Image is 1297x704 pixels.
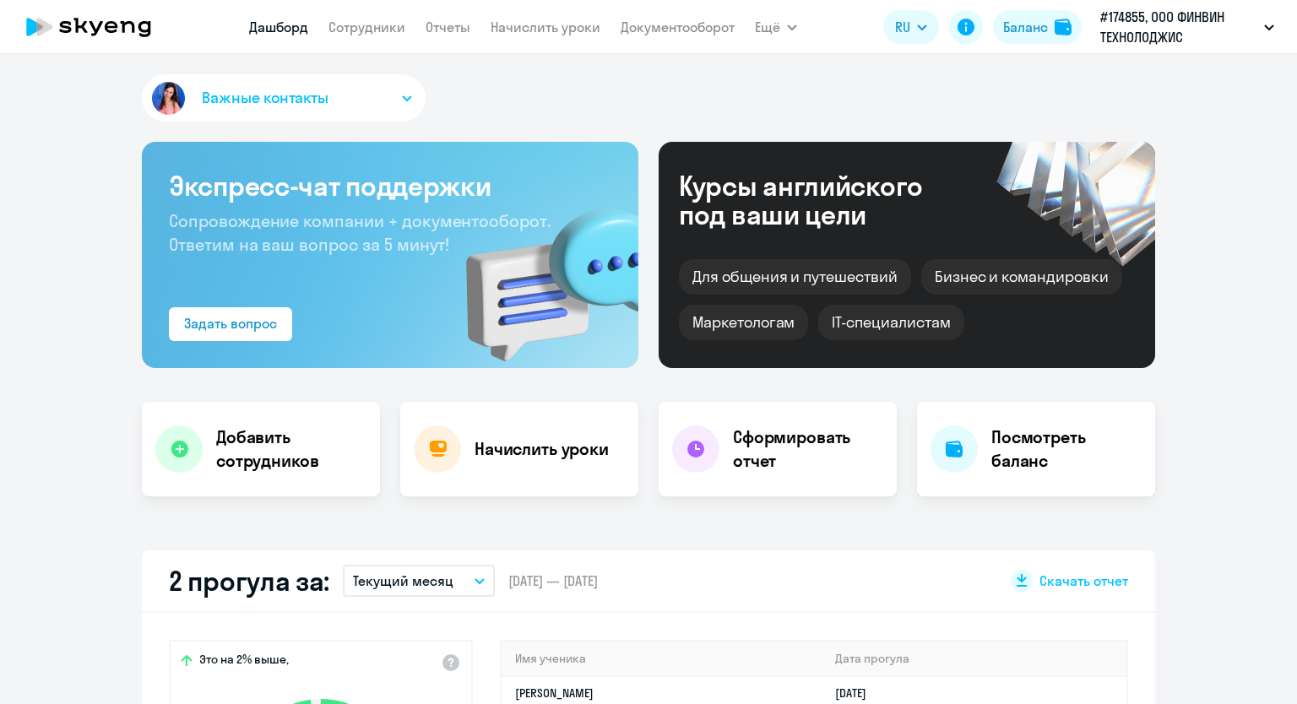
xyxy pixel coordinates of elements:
[1092,7,1283,47] button: #174855, ООО ФИНВИН ТЕХНОЛОДЖИС
[993,10,1082,44] button: Балансbalance
[835,685,880,701] a: [DATE]
[199,652,289,672] span: Это на 2% выше,
[249,19,308,35] a: Дашборд
[755,10,797,44] button: Ещё
[1003,17,1048,37] div: Баланс
[169,169,611,203] h3: Экспресс-чат поддержки
[169,564,329,598] h2: 2 прогула за:
[733,425,883,473] h4: Сформировать отчет
[169,210,551,255] span: Сопровождение компании + документооборот. Ответим на ваш вопрос за 5 минут!
[895,17,910,37] span: RU
[1055,19,1072,35] img: balance
[343,565,495,597] button: Текущий месяц
[679,171,968,229] div: Курсы английского под ваши цели
[1039,571,1128,590] span: Скачать отчет
[491,19,600,35] a: Начислить уроки
[679,259,911,295] div: Для общения и путешествий
[184,313,277,333] div: Задать вопрос
[353,571,453,591] p: Текущий месяц
[991,425,1142,473] h4: Посмотреть баланс
[142,74,426,122] button: Важные контакты
[426,19,470,35] a: Отчеты
[921,259,1122,295] div: Бизнес и командировки
[1100,7,1257,47] p: #174855, ООО ФИНВИН ТЕХНОЛОДЖИС
[755,17,780,37] span: Ещё
[216,425,366,473] h4: Добавить сотрудников
[202,87,328,109] span: Важные контакты
[475,437,609,461] h4: Начислить уроки
[515,685,594,701] a: [PERSON_NAME]
[822,642,1126,676] th: Дата прогула
[442,178,638,368] img: bg-img
[508,571,598,590] span: [DATE] — [DATE]
[328,19,405,35] a: Сотрудники
[149,79,188,118] img: avatar
[818,305,963,340] div: IT-специалистам
[502,642,822,676] th: Имя ученика
[883,10,939,44] button: RU
[621,19,735,35] a: Документооборот
[169,307,292,341] button: Задать вопрос
[679,305,808,340] div: Маркетологам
